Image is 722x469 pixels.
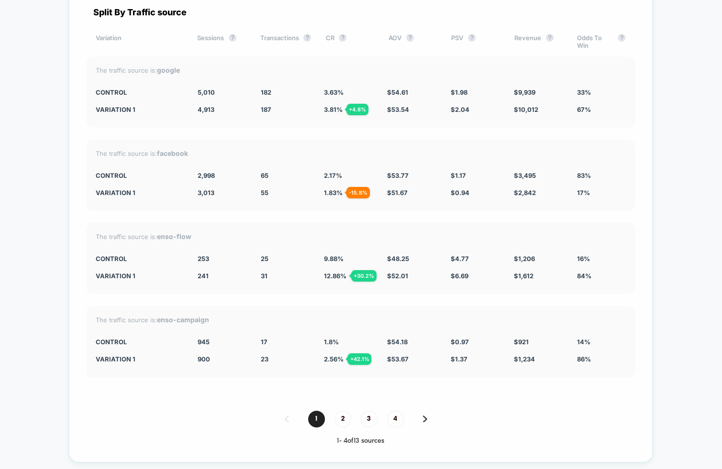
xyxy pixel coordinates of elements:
div: CONTROL [96,172,184,179]
span: 5,010 [198,88,215,96]
div: Transactions [260,34,311,49]
div: Sessions [197,34,245,49]
span: 900 [198,355,210,363]
span: 55 [261,189,268,196]
span: $ 52.01 [387,272,408,280]
div: CONTROL [96,255,184,262]
button: ? [546,34,554,42]
div: Odds To Win [577,34,625,49]
div: - 15.8 % [346,187,370,198]
span: $ 6.69 [450,272,468,280]
span: 2,998 [198,172,215,179]
div: Variation 1 [96,189,184,196]
button: ? [339,34,346,42]
div: 84% [577,272,625,280]
button: ? [303,34,311,42]
span: 23 [261,355,268,363]
span: 65 [261,172,268,179]
span: $ 2,842 [513,189,535,196]
div: 67% [577,106,625,113]
span: $ 2.04 [450,106,469,113]
div: CR [325,34,374,49]
span: 17 [261,338,267,346]
span: $ 1,612 [513,272,533,280]
span: 3,013 [198,189,214,196]
div: + 4.8 % [346,104,368,115]
span: $ 1.17 [450,172,466,179]
button: ? [406,34,414,42]
span: $ 48.25 [387,255,409,262]
span: $ 53.54 [387,106,409,113]
div: The traffic source is: [96,316,626,324]
div: The traffic source is: [96,232,626,240]
button: ? [468,34,476,42]
span: $ 1,206 [513,255,534,262]
div: 14% [577,338,625,346]
div: Variation 1 [96,106,184,113]
span: $ 1,234 [513,355,534,363]
span: 12.86 % [324,272,346,280]
strong: facebook [157,149,188,157]
div: 16% [577,255,625,262]
span: 3 [361,411,378,427]
span: 25 [261,255,268,262]
span: $ 921 [513,338,528,346]
strong: enso-flow [157,232,191,240]
div: CONTROL [96,88,184,96]
span: 9.88 % [324,255,344,262]
span: $ 3,495 [513,172,535,179]
div: CONTROL [96,338,184,346]
span: $ 1.37 [450,355,467,363]
div: Variation [96,34,183,49]
span: $ 54.61 [387,88,408,96]
span: $ 54.18 [387,338,408,346]
div: + 30.2 % [351,270,377,282]
strong: enso-campaign [157,316,209,324]
span: 182 [261,88,271,96]
span: 1 [308,411,325,427]
span: 4,913 [198,106,214,113]
div: 1 - 4 of 13 sources [86,437,635,445]
div: 83% [577,172,625,179]
button: ? [229,34,236,42]
span: 241 [198,272,209,280]
div: AOV [389,34,437,49]
div: Variation 1 [96,272,184,280]
div: The traffic source is: [96,149,626,157]
span: $ 51.67 [387,189,408,196]
span: 1.8 % [324,338,339,346]
span: $ 4.77 [450,255,468,262]
span: $ 53.77 [387,172,409,179]
span: $ 1.98 [450,88,467,96]
button: ? [618,34,625,42]
div: Variation 1 [96,355,184,363]
div: The traffic source is: [96,66,626,74]
span: 2 [334,411,351,427]
span: $ 0.97 [450,338,468,346]
span: $ 9,939 [513,88,535,96]
span: 31 [261,272,267,280]
span: 3.81 % [324,106,343,113]
span: $ 53.67 [387,355,409,363]
span: 187 [261,106,271,113]
span: 253 [198,255,209,262]
span: 945 [198,338,210,346]
div: Split By Traffic source [86,7,635,17]
span: $ 10,012 [513,106,538,113]
span: $ 0.94 [450,189,469,196]
div: Revenue [514,34,563,49]
div: + 42.1 % [347,353,371,365]
span: 2.17 % [324,172,342,179]
div: PSV [451,34,500,49]
span: 4 [387,411,404,427]
div: 33% [577,88,625,96]
div: 17% [577,189,625,196]
span: 3.63 % [324,88,344,96]
div: 86% [577,355,625,363]
img: pagination forward [423,415,427,422]
span: 1.83 % [324,189,343,196]
span: 2.56 % [324,355,344,363]
strong: google [157,66,180,74]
